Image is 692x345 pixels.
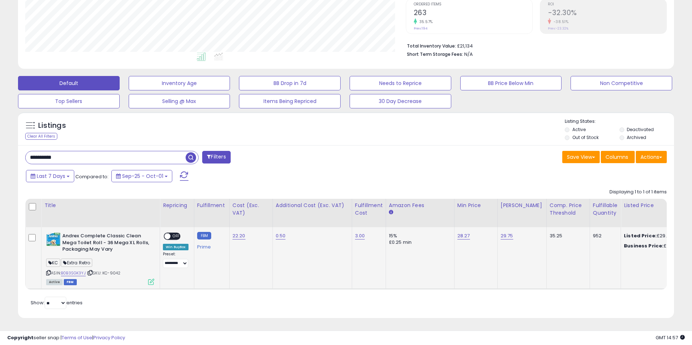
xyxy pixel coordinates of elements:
div: Fulfillable Quantity [593,202,618,217]
button: Non Competitive [571,76,672,90]
button: Filters [202,151,230,163]
button: Needs to Reprice [350,76,451,90]
div: Amazon Fees [389,202,451,209]
button: Last 7 Days [26,170,74,182]
small: 35.57% [417,19,433,24]
div: [PERSON_NAME] [501,202,544,209]
small: Amazon Fees. [389,209,393,216]
div: 35.25 [550,233,584,239]
button: Top Sellers [18,94,120,108]
span: Ordered Items [414,3,532,6]
button: Selling @ Max [129,94,230,108]
div: Min Price [457,202,494,209]
div: Fulfillment Cost [355,202,383,217]
button: Actions [636,151,667,163]
button: 30 Day Decrease [350,94,451,108]
b: Listed Price: [624,232,657,239]
span: Sep-25 - Oct-01 [122,172,163,180]
label: Active [572,126,586,133]
span: Last 7 Days [37,172,65,180]
div: 952 [593,233,615,239]
small: FBM [197,232,211,239]
a: 0.50 [276,232,286,239]
small: Prev: 194 [414,26,427,31]
div: Prime [197,241,224,250]
span: FBM [64,279,77,285]
strong: Copyright [7,334,34,341]
a: Privacy Policy [93,334,125,341]
div: ASIN: [46,233,154,284]
button: BB Drop in 7d [239,76,341,90]
h5: Listings [38,121,66,131]
label: Out of Stock [572,134,599,140]
div: Displaying 1 to 1 of 1 items [609,189,667,196]
div: Clear All Filters [25,133,57,140]
small: Prev: -23.32% [548,26,568,31]
div: Cost (Exc. VAT) [232,202,270,217]
b: Business Price: [624,242,664,249]
div: Win BuyBox [163,244,188,250]
button: Items Being Repriced [239,94,341,108]
div: 15% [389,233,449,239]
img: 41w+4Sci7rL._SL40_.jpg [46,233,61,246]
button: Save View [562,151,600,163]
div: Additional Cost (Exc. VAT) [276,202,349,209]
div: Repricing [163,202,191,209]
b: Short Term Storage Fees: [407,51,463,57]
span: Extra Retro [61,259,92,267]
a: Terms of Use [62,334,92,341]
span: All listings currently available for purchase on Amazon [46,279,63,285]
span: | SKU: KC-9042 [87,270,120,276]
label: Archived [627,134,646,140]
span: KC [46,259,60,267]
button: Default [18,76,120,90]
span: Show: entries [31,299,83,306]
div: seller snap | | [7,335,125,341]
div: £29.75 [624,233,684,239]
div: Fulfillment [197,202,226,209]
small: -38.51% [551,19,569,24]
a: 3.00 [355,232,365,239]
span: Columns [605,153,628,161]
li: £21,134 [407,41,661,50]
p: Listing States: [565,118,674,125]
span: N/A [464,51,473,58]
button: Columns [601,151,635,163]
a: 28.27 [457,232,470,239]
span: ROI [548,3,666,6]
span: OFF [170,233,182,239]
div: Title [44,202,157,209]
div: £0.25 min [389,239,449,246]
h2: -32.30% [548,9,666,18]
span: Compared to: [75,173,108,180]
button: BB Price Below Min [460,76,562,90]
div: Comp. Price Threshold [550,202,587,217]
b: Andrex Complete Classic Clean Mega Toilet Roll - 36 Mega XL Rolls, Packaging May Vary [62,233,150,255]
div: Listed Price [624,202,686,209]
h2: 263 [414,9,532,18]
a: B0B3SGK3YJ [61,270,86,276]
a: 29.75 [501,232,513,239]
a: 22.20 [232,232,245,239]
span: 2025-10-10 14:57 GMT [656,334,685,341]
button: Sep-25 - Oct-01 [111,170,172,182]
button: Inventory Age [129,76,230,90]
label: Deactivated [627,126,654,133]
b: Total Inventory Value: [407,43,456,49]
div: £29.74 [624,243,684,249]
div: Preset: [163,252,188,268]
